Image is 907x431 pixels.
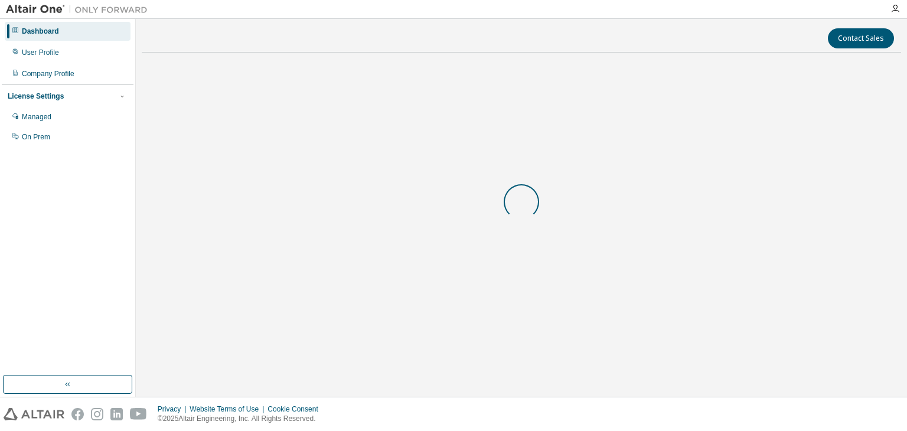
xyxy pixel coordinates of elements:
[828,28,894,48] button: Contact Sales
[158,414,325,424] p: © 2025 Altair Engineering, Inc. All Rights Reserved.
[91,408,103,420] img: instagram.svg
[158,404,190,414] div: Privacy
[22,27,59,36] div: Dashboard
[22,48,59,57] div: User Profile
[71,408,84,420] img: facebook.svg
[22,112,51,122] div: Managed
[6,4,154,15] img: Altair One
[130,408,147,420] img: youtube.svg
[267,404,325,414] div: Cookie Consent
[110,408,123,420] img: linkedin.svg
[4,408,64,420] img: altair_logo.svg
[22,69,74,79] div: Company Profile
[190,404,267,414] div: Website Terms of Use
[8,92,64,101] div: License Settings
[22,132,50,142] div: On Prem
